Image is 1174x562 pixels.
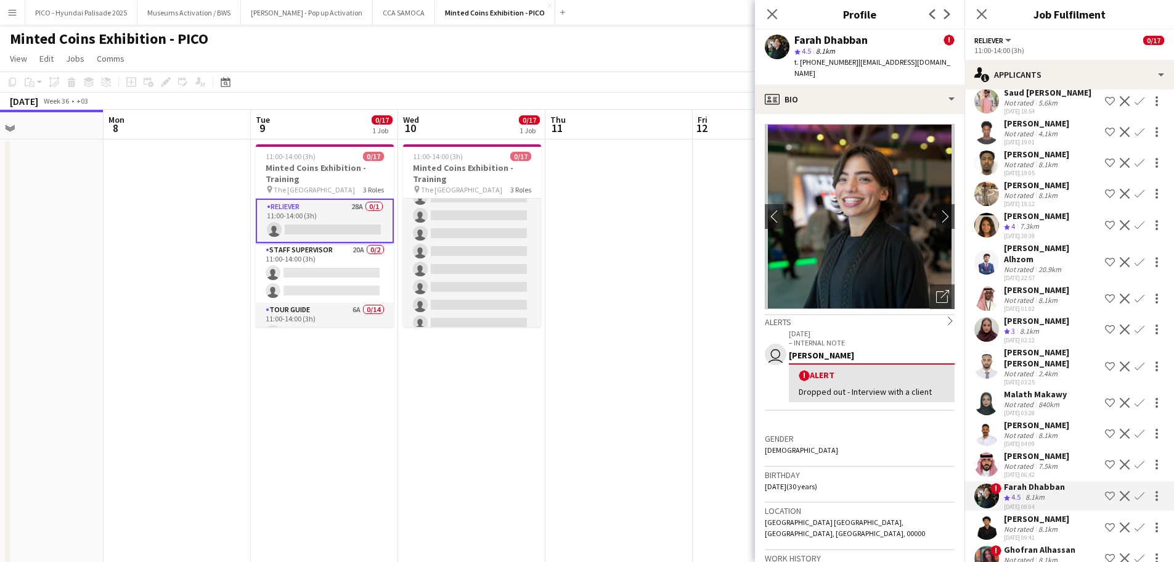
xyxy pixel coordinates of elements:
span: 0/17 [1143,36,1164,45]
div: Dropped out - Interview with a client [799,386,945,397]
span: t. [PHONE_NUMBER] [794,57,858,67]
div: Not rated [1004,295,1036,305]
div: 20.9km [1036,265,1064,274]
div: Bio [755,85,964,114]
div: Not rated [1004,98,1036,107]
span: The [GEOGRAPHIC_DATA] [421,185,502,194]
div: Malath Makawy [1004,389,1067,400]
span: [GEOGRAPHIC_DATA] [GEOGRAPHIC_DATA], [GEOGRAPHIC_DATA], [GEOGRAPHIC_DATA], 00000 [765,518,925,538]
span: Jobs [66,53,84,64]
div: Farah Dhabban [1004,481,1065,492]
div: 11:00-14:00 (3h)0/17Minted Coins Exhibition - Training The [GEOGRAPHIC_DATA]3 RolesReliever28A0/1... [256,144,394,327]
span: Reliever [974,36,1003,45]
a: View [5,51,32,67]
span: 0/17 [519,115,540,125]
div: [DATE] 08:04 [1004,503,1065,511]
div: Not rated [1004,431,1036,440]
div: [DATE] 02:12 [1004,336,1069,344]
h1: Minted Coins Exhibition - PICO [10,30,208,48]
div: Farah Dhabban [794,35,868,46]
div: 7.5km [1036,461,1060,471]
div: Alerts [765,314,955,328]
span: 11 [548,121,566,135]
div: [DATE] 03:25 [1004,378,1100,386]
span: 9 [254,121,270,135]
button: [PERSON_NAME] - Pop up Activation [241,1,373,25]
h3: Profile [755,6,964,22]
span: 12 [696,121,707,135]
div: [DATE] [10,95,38,107]
div: [PERSON_NAME] [1004,180,1069,191]
p: [DATE] [789,329,955,338]
div: [DATE] 03:28 [1004,409,1067,417]
span: Edit [39,53,54,64]
div: Not rated [1004,400,1036,409]
span: 0/17 [372,115,393,125]
div: 8.1km [1036,160,1060,169]
button: Minted Coins Exhibition - PICO [435,1,555,25]
span: 8 [107,121,124,135]
span: Wed [403,114,419,125]
h3: Minted Coins Exhibition - Training [256,162,394,184]
div: [PERSON_NAME] [1004,284,1069,295]
app-card-role: Staff Supervisor20A0/211:00-14:00 (3h) [256,243,394,303]
div: 1 Job [372,126,392,135]
div: [PERSON_NAME] [1004,315,1069,326]
span: Mon [108,114,124,125]
div: 4.1km [1036,129,1060,138]
div: 840km [1036,400,1062,409]
div: [PERSON_NAME] Alhzom [1004,242,1100,265]
span: 3 [1011,326,1015,336]
div: 8.1km [1036,295,1060,305]
div: 11:00-14:00 (3h)0/17Minted Coins Exhibition - Training The [GEOGRAPHIC_DATA]3 Roles [403,144,541,327]
button: Reliever [974,36,1013,45]
span: Tue [256,114,270,125]
div: 8.1km [1023,492,1047,503]
span: Fri [698,114,707,125]
div: [DATE] 20:39 [1004,232,1069,240]
span: [DATE] (30 years) [765,482,817,491]
span: 0/17 [510,152,531,161]
div: 8.1km [1036,431,1060,440]
div: [DATE] 09:41 [1004,534,1069,542]
div: [DATE] 19:05 [1004,169,1069,177]
img: Crew avatar or photo [765,124,955,309]
div: 5.6km [1036,98,1060,107]
div: [DATE] 19:01 [1004,138,1069,146]
span: 3 Roles [363,185,384,194]
div: Not rated [1004,160,1036,169]
h3: Gender [765,433,955,444]
div: [DATE] 19:12 [1004,200,1069,208]
span: ! [990,483,1001,494]
span: ! [944,35,955,46]
div: 2.4km [1036,369,1060,378]
div: Open photos pop-in [930,284,955,309]
button: PICO - Hyundai Palisade 2025 [25,1,137,25]
span: Week 36 [41,96,71,105]
div: [PERSON_NAME] [PERSON_NAME] [1004,347,1100,369]
div: 8.1km [1036,524,1060,534]
div: Applicants [964,60,1174,89]
div: Not rated [1004,461,1036,471]
span: 3 Roles [510,185,531,194]
span: Comms [97,53,124,64]
div: 8.1km [1017,326,1042,337]
a: Comms [92,51,129,67]
div: Not rated [1004,265,1036,274]
a: Jobs [61,51,89,67]
span: 0/17 [363,152,384,161]
div: Not rated [1004,369,1036,378]
div: Ghofran Alhassan [1004,544,1075,555]
span: 4.5 [1011,492,1021,502]
div: Alert [799,370,945,381]
div: [DATE] 06:42 [1004,471,1069,479]
p: – INTERNAL NOTE [789,338,955,347]
div: 7.3km [1017,221,1042,232]
app-card-role: Reliever28A0/111:00-14:00 (3h) [256,199,394,243]
span: ! [990,545,1001,556]
div: 1 Job [520,126,539,135]
h3: Minted Coins Exhibition - Training [403,162,541,184]
div: [DATE] 01:02 [1004,305,1069,313]
span: View [10,53,27,64]
div: [PERSON_NAME] [789,350,955,361]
